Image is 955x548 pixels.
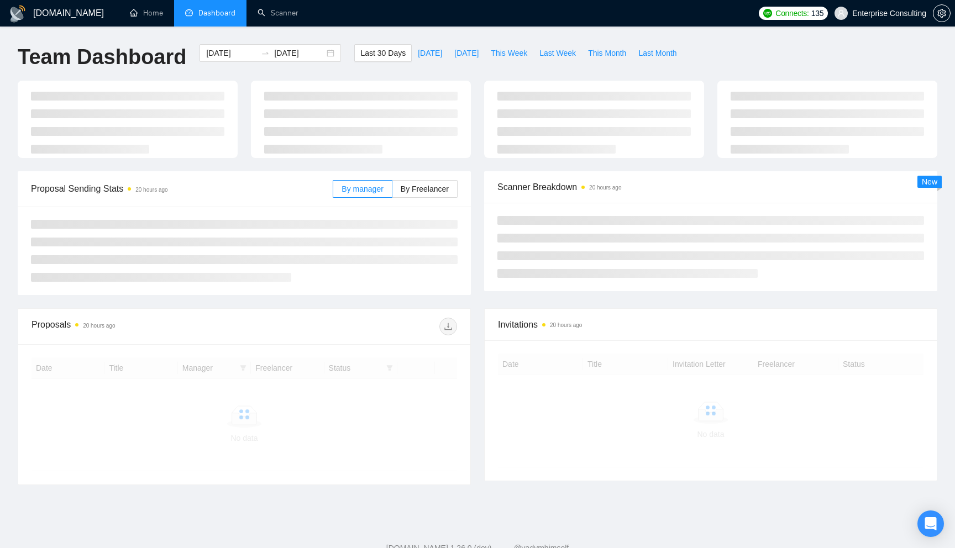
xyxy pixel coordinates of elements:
span: dashboard [185,9,193,17]
span: Dashboard [198,8,235,18]
a: setting [933,9,951,18]
span: Connects: [775,7,809,19]
button: [DATE] [412,44,448,62]
span: By manager [342,185,383,193]
button: Last Month [632,44,683,62]
button: Last Week [533,44,582,62]
button: This Month [582,44,632,62]
time: 20 hours ago [550,322,582,328]
input: Start date [206,47,256,59]
span: This Week [491,47,527,59]
span: Last 30 Days [360,47,406,59]
input: End date [274,47,324,59]
div: Proposals [32,318,244,335]
button: Last 30 Days [354,44,412,62]
span: This Month [588,47,626,59]
span: Invitations [498,318,923,331]
span: [DATE] [418,47,442,59]
div: Open Intercom Messenger [917,510,944,537]
span: [DATE] [454,47,479,59]
span: setting [933,9,950,18]
h1: Team Dashboard [18,44,186,70]
img: logo [9,5,27,23]
time: 20 hours ago [135,187,167,193]
time: 20 hours ago [589,185,621,191]
span: to [261,49,270,57]
a: searchScanner [258,8,298,18]
button: setting [933,4,951,22]
img: upwork-logo.png [763,9,772,18]
span: Scanner Breakdown [497,180,924,194]
time: 20 hours ago [83,323,115,329]
span: Last Month [638,47,676,59]
span: Last Week [539,47,576,59]
button: [DATE] [448,44,485,62]
span: Proposal Sending Stats [31,182,333,196]
a: homeHome [130,8,163,18]
button: This Week [485,44,533,62]
span: New [922,177,937,186]
span: 135 [811,7,823,19]
span: user [837,9,845,17]
span: swap-right [261,49,270,57]
span: By Freelancer [401,185,449,193]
